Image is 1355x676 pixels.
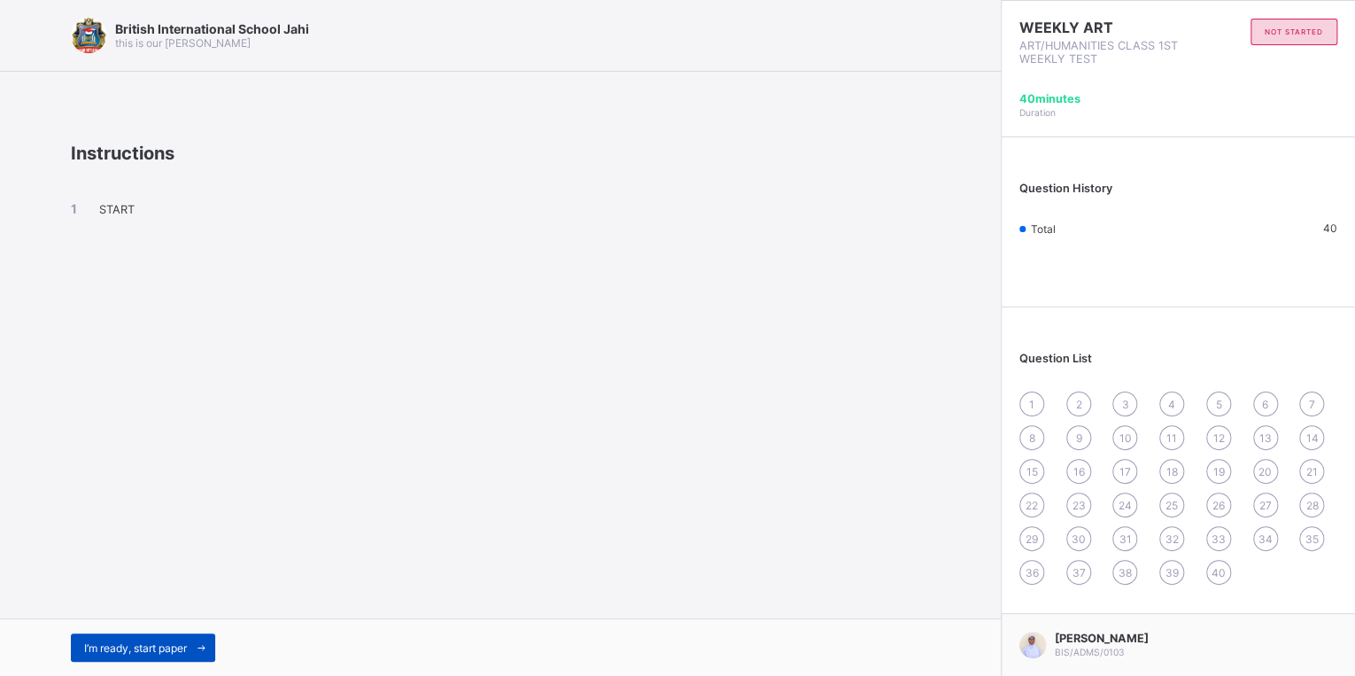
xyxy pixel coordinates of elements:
[1119,431,1131,445] span: 10
[1309,398,1315,411] span: 7
[1165,499,1178,512] span: 25
[1029,398,1034,411] span: 1
[1075,398,1081,411] span: 2
[1121,398,1128,411] span: 3
[1029,431,1035,445] span: 8
[1168,398,1175,411] span: 4
[1019,182,1112,195] span: Question History
[1258,532,1273,546] span: 34
[1166,465,1178,478] span: 18
[1072,532,1086,546] span: 30
[1262,398,1268,411] span: 6
[1215,398,1221,411] span: 5
[1026,532,1038,546] span: 29
[1259,431,1272,445] span: 13
[1258,465,1272,478] span: 20
[1119,532,1131,546] span: 31
[1026,566,1039,579] span: 36
[1165,532,1179,546] span: 32
[1305,431,1318,445] span: 14
[1212,465,1224,478] span: 19
[115,36,251,50] span: this is our [PERSON_NAME]
[1259,499,1272,512] span: 27
[1072,499,1085,512] span: 23
[1119,566,1132,579] span: 38
[1026,499,1038,512] span: 22
[1212,431,1224,445] span: 12
[1031,222,1056,236] span: Total
[1026,465,1038,478] span: 15
[1265,27,1323,36] span: not started
[1019,39,1179,66] span: ART/HUMANITIES CLASS 1ST WEEKLY TEST
[1119,499,1132,512] span: 24
[1055,647,1125,657] span: BIS/ADMS/0103
[1019,352,1092,365] span: Question List
[1165,566,1179,579] span: 39
[1305,499,1318,512] span: 28
[1212,566,1226,579] span: 40
[1055,632,1149,645] span: [PERSON_NAME]
[71,143,174,164] span: Instructions
[1305,532,1319,546] span: 35
[1323,221,1337,235] span: 40
[1019,92,1080,105] span: 40 minutes
[1019,107,1056,118] span: Duration
[115,21,309,36] span: British International School Jahi
[1119,465,1131,478] span: 17
[1166,431,1177,445] span: 11
[84,641,187,655] span: I’m ready, start paper
[1212,499,1225,512] span: 26
[1075,431,1081,445] span: 9
[1072,566,1085,579] span: 37
[1019,19,1179,36] span: WEEKLY ART
[1072,465,1084,478] span: 16
[99,203,135,216] span: START
[1212,532,1226,546] span: 33
[1306,465,1318,478] span: 21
